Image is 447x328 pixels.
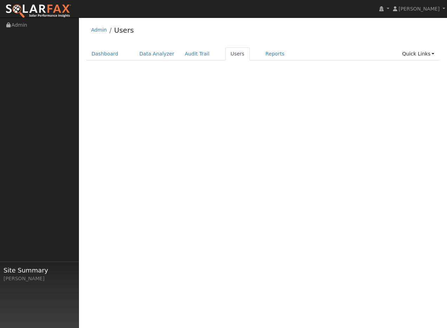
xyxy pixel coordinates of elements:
[134,47,180,60] a: Data Analyzer
[4,275,75,282] div: [PERSON_NAME]
[397,47,440,60] a: Quick Links
[91,27,107,33] a: Admin
[225,47,250,60] a: Users
[5,4,71,19] img: SolarFax
[180,47,215,60] a: Audit Trail
[399,6,440,12] span: [PERSON_NAME]
[86,47,124,60] a: Dashboard
[260,47,290,60] a: Reports
[114,26,134,34] a: Users
[4,265,75,275] span: Site Summary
